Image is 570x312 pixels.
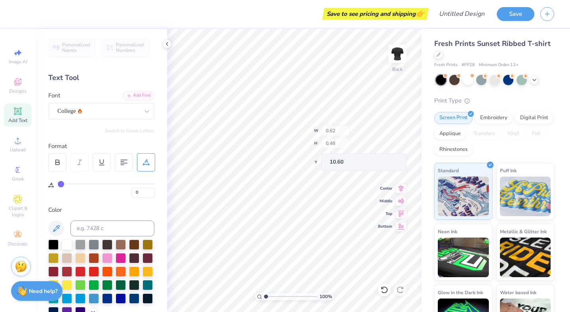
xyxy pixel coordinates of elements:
div: Format [48,142,155,151]
span: Personalized Numbers [116,42,144,53]
input: Untitled Design [433,6,491,22]
span: Metallic & Glitter Ink [500,227,547,236]
button: Switch to Greek Letters [105,127,154,134]
span: Fresh Prints [434,62,458,68]
div: Back [392,66,403,73]
img: Neon Ink [438,238,489,277]
div: Add Font [123,91,154,100]
div: Digital Print [515,112,553,124]
div: Text Tool [48,72,154,83]
button: Save [497,7,534,21]
img: Standard [438,177,489,216]
span: Minimum Order: 12 + [479,62,519,68]
span: Add Text [8,117,27,124]
div: Color [48,205,154,215]
span: Glow in the Dark Ink [438,288,483,297]
div: Foil [527,128,545,140]
input: e.g. 7428 c [70,221,154,236]
span: Middle [378,198,392,204]
div: Screen Print [434,112,473,124]
span: 100 % [319,293,332,300]
div: Save to see pricing and shipping [324,8,427,20]
img: Puff Ink [500,177,551,216]
span: Standard [438,166,459,175]
span: Decorate [8,241,27,247]
span: Designs [9,88,27,94]
div: Rhinestones [434,144,473,156]
span: Puff Ink [500,166,517,175]
span: Water based Ink [500,288,536,297]
div: Transfers [468,128,500,140]
span: Upload [10,146,26,153]
span: Image AI [9,59,27,65]
strong: Need help? [29,287,57,295]
div: Applique [434,128,466,140]
span: 👉 [416,9,424,18]
span: Clipart & logos [4,205,32,218]
label: Font [48,91,60,100]
span: Bottom [378,224,392,229]
div: Embroidery [475,112,513,124]
span: # FP28 [462,62,475,68]
span: Center [378,186,392,191]
span: Neon Ink [438,227,457,236]
span: Greek [12,176,24,182]
img: Metallic & Glitter Ink [500,238,551,277]
span: Fresh Prints Sunset Ribbed T-shirt [434,39,551,48]
span: Personalized Names [62,42,90,53]
span: Top [378,211,392,217]
div: Vinyl [502,128,524,140]
img: Back [389,46,405,62]
div: Print Type [434,96,554,105]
